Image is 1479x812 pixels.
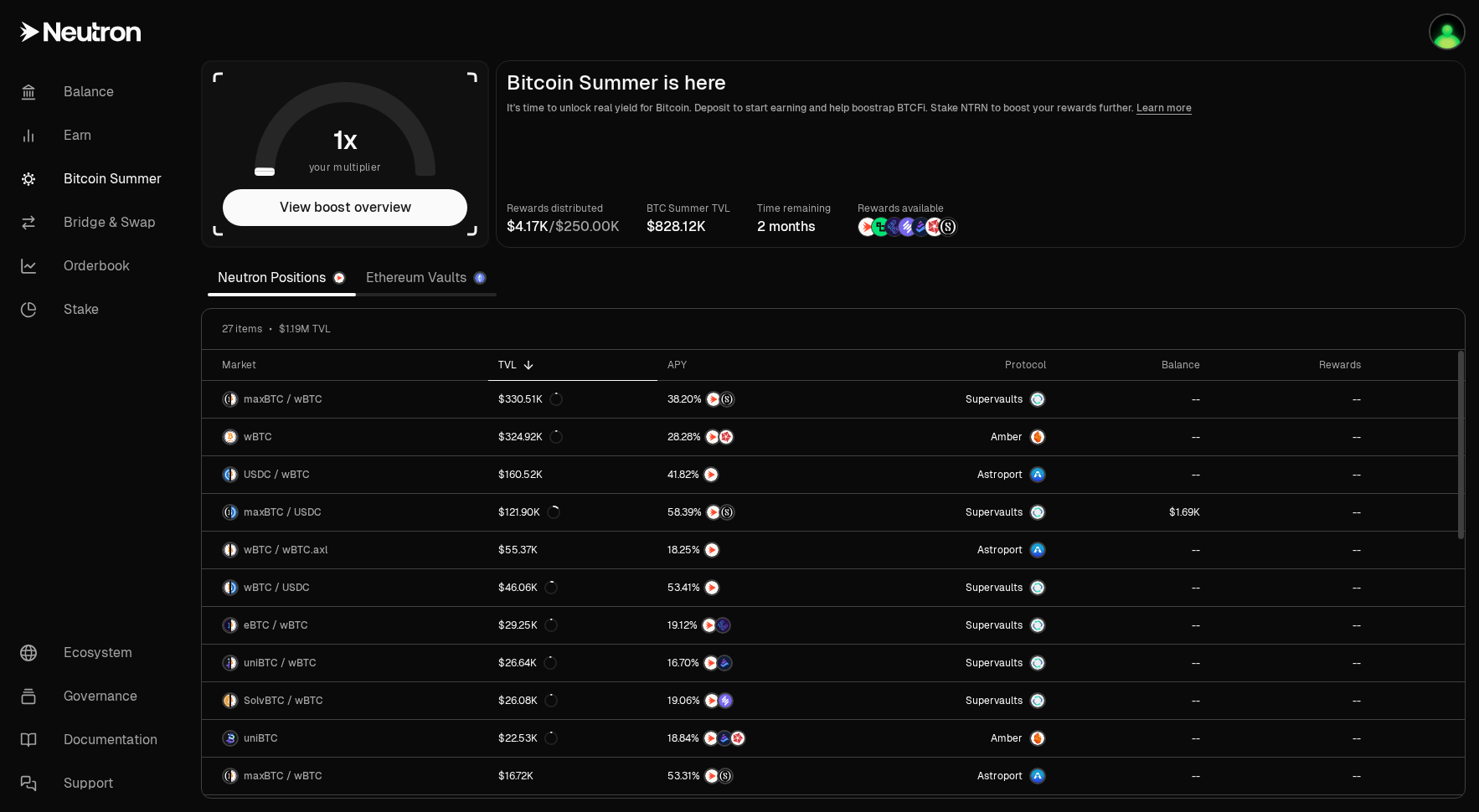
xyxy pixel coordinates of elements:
div: / [507,217,620,237]
img: EtherFi Points [885,218,904,236]
a: $22.53K [488,720,657,757]
span: maxBTC / wBTC [244,393,322,406]
a: NTRNStructured Points [657,758,855,794]
span: Astroport [977,543,1023,557]
a: -- [1210,758,1371,794]
img: NTRN [707,393,720,406]
a: USDC LogowBTC LogoUSDC / wBTC [202,456,488,493]
span: Astroport [977,769,1023,783]
div: APY [667,358,845,372]
div: 2 months [757,217,831,237]
div: $55.37K [498,543,538,557]
img: wBTC Logo [231,393,237,406]
p: It's time to unlock real yield for Bitcoin. Deposit to start earning and help boostrap BTCFi. Sta... [507,100,1455,116]
span: Supervaults [966,694,1023,707]
img: NTRN [705,769,719,783]
img: NTRN [705,581,719,594]
a: Balance [7,70,181,114]
div: $160.52K [498,468,543,481]
img: Amber [1031,732,1044,745]
a: SupervaultsSupervaults [855,682,1056,719]
div: Market [222,358,478,372]
span: 27 items [222,322,262,336]
img: uniBTC Logo [224,732,237,745]
button: NTRNMars Fragments [667,429,845,445]
div: $16.72K [498,769,533,783]
span: your multiplier [309,159,382,176]
div: Rewards [1220,358,1361,372]
img: USDC Logo [231,506,237,519]
div: $330.51K [498,393,563,406]
a: NTRN [657,456,855,493]
a: -- [1056,381,1210,418]
a: -- [1056,645,1210,681]
img: Solv Points [719,694,732,707]
a: -- [1210,720,1371,757]
span: Supervaults [966,393,1023,406]
a: -- [1210,607,1371,644]
a: uniBTC LogouniBTC [202,720,488,757]
button: NTRN [667,466,845,483]
a: NTRN [657,569,855,606]
a: Astroport [855,758,1056,794]
a: -- [1210,494,1371,531]
p: BTC Summer TVL [647,200,730,217]
a: SolvBTC LogowBTC LogoSolvBTC / wBTC [202,682,488,719]
div: Protocol [865,358,1046,372]
a: $324.92K [488,419,657,455]
div: $324.92K [498,430,563,444]
span: wBTC / wBTC.axl [244,543,327,557]
img: Mars Fragments [731,732,745,745]
img: Mars Fragments [925,218,944,236]
a: Support [7,762,181,805]
div: $26.64K [498,656,557,670]
span: wBTC / USDC [244,581,310,594]
span: Supervaults [966,619,1023,632]
a: -- [1210,381,1371,418]
a: $160.52K [488,456,657,493]
img: eBTC Logo [224,619,229,632]
button: View boost overview [223,189,467,226]
a: -- [1210,419,1371,455]
img: maxBTC Logo [224,769,229,783]
a: Astroport [855,456,1056,493]
img: USDC Logo [231,581,237,594]
img: maxBTC Logo [224,393,229,406]
a: -- [1056,569,1210,606]
a: $330.51K [488,381,657,418]
a: Earn [7,114,181,157]
button: NTRNEtherFi Points [667,617,845,634]
a: maxBTC LogoUSDC LogomaxBTC / USDC [202,494,488,531]
p: Time remaining [757,200,831,217]
a: -- [1056,758,1210,794]
img: Bedrock Diamonds [718,732,731,745]
a: Ethereum Vaults [356,261,497,295]
a: wBTC LogowBTC.axl LogowBTC / wBTC.axl [202,532,488,568]
span: eBTC / wBTC [244,619,308,632]
a: -- [1056,720,1210,757]
a: AmberAmber [855,720,1056,757]
span: Supervaults [966,506,1023,519]
div: $29.25K [498,619,558,632]
a: Ecosystem [7,631,181,675]
a: $55.37K [488,532,657,568]
a: uniBTC LogowBTC LogouniBTC / wBTC [202,645,488,681]
span: USDC / wBTC [244,468,310,481]
a: SupervaultsSupervaults [855,607,1056,644]
div: $46.06K [498,581,558,594]
a: -- [1210,569,1371,606]
span: wBTC [244,430,272,444]
a: $121.90K [488,494,657,531]
img: NTRN [704,656,718,670]
span: maxBTC / USDC [244,506,322,519]
img: USDC Logo [224,468,229,481]
a: $26.08K [488,682,657,719]
img: wBTC Logo [224,430,237,444]
span: SolvBTC / wBTC [244,694,323,707]
a: Bridge & Swap [7,201,181,244]
img: Structured Points [719,769,732,783]
a: maxBTC LogowBTC LogomaxBTC / wBTC [202,758,488,794]
button: NTRNSolv Points [667,692,845,709]
a: -- [1210,532,1371,568]
a: SupervaultsSupervaults [855,569,1056,606]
